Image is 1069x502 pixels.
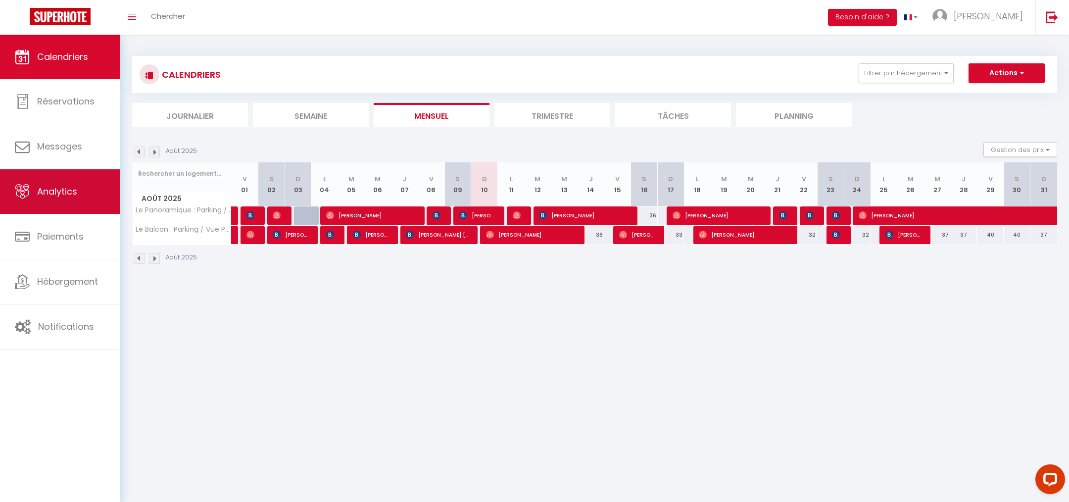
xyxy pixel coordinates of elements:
th: 27 [924,162,951,206]
th: 28 [950,162,977,206]
span: Août 2025 [133,192,231,206]
th: 19 [711,162,737,206]
span: Calendriers [37,50,88,63]
abbr: S [455,174,460,184]
th: 15 [604,162,631,206]
th: 24 [844,162,871,206]
div: 36 [631,206,658,225]
th: 05 [338,162,365,206]
button: Filtrer par hébergement [859,63,954,83]
th: 23 [817,162,844,206]
span: [PERSON_NAME] [273,225,308,244]
li: Trimestre [494,103,610,127]
abbr: S [642,174,646,184]
th: 06 [365,162,391,206]
span: [PERSON_NAME] [539,206,628,225]
iframe: LiveChat chat widget [1027,460,1069,502]
h3: CALENDRIERS [159,63,221,86]
span: [PERSON_NAME] [PERSON_NAME] [353,225,389,244]
span: [PERSON_NAME] [326,225,335,244]
input: Rechercher un logement... [138,165,226,183]
abbr: J [402,174,406,184]
div: 37 [924,226,951,244]
abbr: L [510,174,513,184]
abbr: S [269,174,274,184]
th: 26 [897,162,924,206]
span: [PERSON_NAME] [832,206,841,225]
span: [PERSON_NAME] [885,225,921,244]
abbr: M [748,174,754,184]
th: 02 [258,162,285,206]
abbr: M [348,174,354,184]
li: Planning [736,103,852,127]
th: 31 [1030,162,1057,206]
th: 09 [444,162,471,206]
abbr: L [323,174,326,184]
span: [PERSON_NAME] [699,225,788,244]
abbr: L [882,174,885,184]
abbr: V [429,174,434,184]
span: [PERSON_NAME] [PERSON_NAME] [406,225,468,244]
div: 40 [1004,226,1030,244]
abbr: D [482,174,487,184]
th: 16 [631,162,658,206]
span: Messages [37,140,82,152]
div: 36 [578,226,604,244]
li: Journalier [132,103,248,127]
img: ... [932,9,947,24]
span: [PERSON_NAME] [PERSON_NAME] [513,206,522,225]
abbr: V [988,174,993,184]
abbr: M [721,174,727,184]
span: [PERSON_NAME] [433,206,441,225]
span: [PERSON_NAME] [673,206,762,225]
th: 22 [791,162,818,206]
div: 37 [1030,226,1057,244]
abbr: J [962,174,966,184]
span: [PERSON_NAME] [806,206,815,225]
span: [PERSON_NAME] [779,206,788,225]
span: Le Balcon : Parking / Vue Panoramique / Fibre Wifi [134,226,233,233]
span: Le Panoramique : Parking / Vue Seine / Fibre Wifi [134,206,233,214]
abbr: V [615,174,620,184]
abbr: S [828,174,833,184]
th: 14 [578,162,604,206]
abbr: M [908,174,914,184]
abbr: V [802,174,806,184]
th: 04 [311,162,338,206]
img: logout [1046,11,1058,23]
abbr: D [295,174,300,184]
button: Besoin d'aide ? [828,9,897,26]
th: 21 [764,162,791,206]
th: 18 [684,162,711,206]
abbr: D [1041,174,1046,184]
p: Août 2025 [166,147,197,156]
span: [PERSON_NAME] [273,206,282,225]
th: 03 [285,162,311,206]
abbr: V [243,174,247,184]
span: Réservations [37,95,95,107]
th: 13 [551,162,578,206]
button: Gestion des prix [983,142,1057,157]
th: 29 [977,162,1004,206]
span: [PERSON_NAME] [246,225,255,244]
span: Chercher [151,11,185,21]
abbr: L [696,174,699,184]
p: Août 2025 [166,253,197,262]
span: [PERSON_NAME] [326,206,415,225]
button: Actions [969,63,1045,83]
div: 32 [844,226,871,244]
abbr: S [1015,174,1019,184]
span: Hébergement [37,275,98,288]
th: 20 [737,162,764,206]
span: [PERSON_NAME] ENGOTI [459,206,495,225]
div: 33 [658,226,684,244]
span: Notifications [38,320,94,333]
th: 08 [418,162,444,206]
li: Mensuel [374,103,489,127]
span: [PERSON_NAME] [832,225,841,244]
abbr: D [668,174,673,184]
th: 07 [391,162,418,206]
div: 32 [791,226,818,244]
th: 30 [1004,162,1030,206]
